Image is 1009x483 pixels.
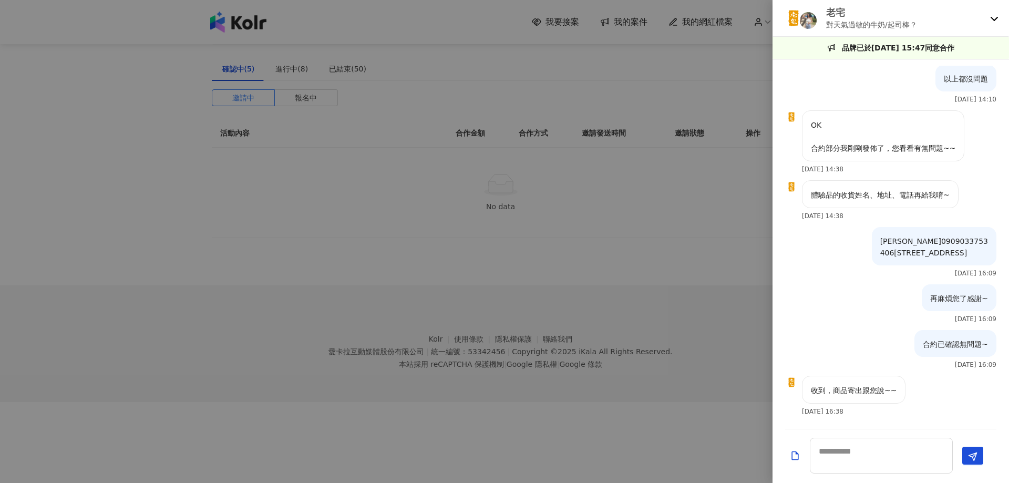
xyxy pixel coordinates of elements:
[842,42,955,54] p: 品牌已於[DATE] 15:47同意合作
[826,6,917,19] p: 老宅
[930,293,988,304] p: 再麻煩您了感謝~
[880,235,988,259] p: [PERSON_NAME]0909033753 406[STREET_ADDRESS]
[811,189,950,201] p: 體驗品的收貨姓名、地址、電話再給我唷~
[955,361,996,368] p: [DATE] 16:09
[826,19,917,30] p: 對天氣過敏的牛奶/起司棒？
[955,96,996,103] p: [DATE] 14:10
[811,385,897,396] p: 收到，商品寄出跟您說~~
[962,447,983,465] button: Send
[785,376,798,388] img: KOL Avatar
[955,315,996,323] p: [DATE] 16:09
[802,166,843,173] p: [DATE] 14:38
[944,73,988,85] p: 以上都沒問題
[811,119,955,154] p: OK 合約部分我剛剛發佈了，您看看有無問題~~
[955,270,996,277] p: [DATE] 16:09
[790,447,800,465] button: Add a file
[802,212,843,220] p: [DATE] 14:38
[785,110,798,123] img: KOL Avatar
[785,180,798,193] img: KOL Avatar
[802,408,843,415] p: [DATE] 16:38
[800,12,817,29] img: KOL Avatar
[923,338,988,350] p: 合約已確認無問題~
[783,8,804,29] img: KOL Avatar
